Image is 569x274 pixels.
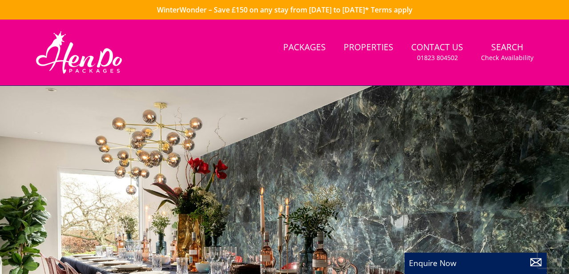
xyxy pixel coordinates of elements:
[417,53,458,62] small: 01823 804502
[477,38,537,67] a: SearchCheck Availability
[280,38,329,58] a: Packages
[32,30,126,75] img: Hen Do Packages
[409,257,542,269] p: Enquire Now
[481,53,533,62] small: Check Availability
[340,38,397,58] a: Properties
[408,38,467,67] a: Contact Us01823 804502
